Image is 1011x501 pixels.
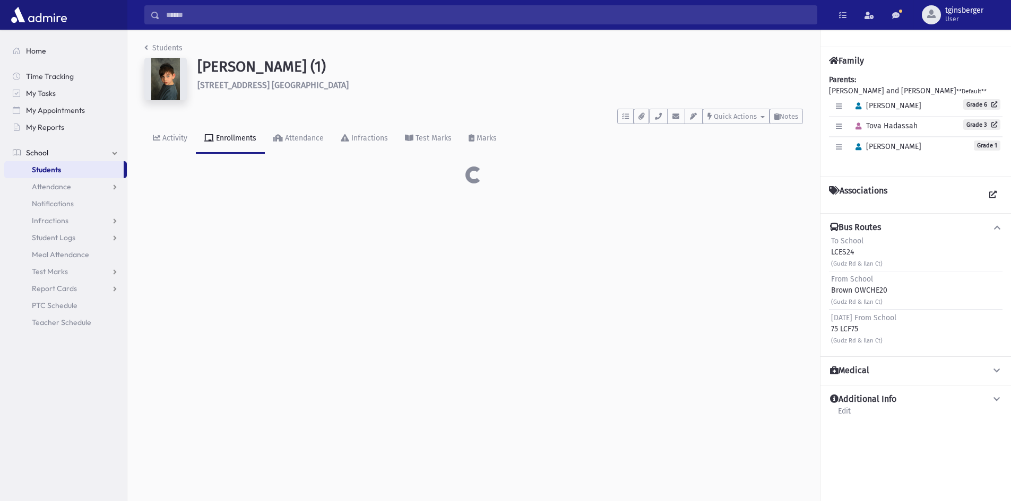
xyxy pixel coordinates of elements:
button: Bus Routes [829,222,1003,233]
a: Activity [144,124,196,154]
span: PTC Schedule [32,301,77,310]
a: My Tasks [4,85,127,102]
button: Quick Actions [703,109,770,124]
div: Infractions [349,134,388,143]
a: Test Marks [396,124,460,154]
span: tginsberger [945,6,983,15]
span: Grade 1 [974,140,1000,151]
a: Test Marks [4,263,127,280]
span: Time Tracking [26,72,74,81]
button: Notes [770,109,803,124]
a: Student Logs [4,229,127,246]
a: Grade 3 [963,119,1000,130]
span: My Reports [26,122,64,132]
span: Notifications [32,199,74,208]
h4: Bus Routes [830,222,881,233]
span: My Tasks [26,89,56,98]
a: My Reports [4,119,127,136]
div: Attendance [283,134,324,143]
a: Enrollments [196,124,265,154]
a: Infractions [332,124,396,154]
a: Home [4,42,127,59]
a: Notifications [4,195,127,212]
div: Test Marks [413,134,452,143]
a: Grade 6 [963,99,1000,110]
span: Student Logs [32,233,75,242]
a: My Appointments [4,102,127,119]
a: Infractions [4,212,127,229]
span: Home [26,46,46,56]
a: Students [144,43,183,52]
div: [PERSON_NAME] and [PERSON_NAME] [829,74,1003,168]
span: [PERSON_NAME] [851,142,921,151]
span: Quick Actions [714,112,757,120]
b: Parents: [829,75,856,84]
span: Attendance [32,182,71,191]
h4: Additional Info [830,394,896,405]
a: Teacher Schedule [4,314,127,331]
a: Attendance [265,124,332,154]
a: School [4,144,127,161]
small: (Gudz Rd & Ilan Ct) [831,337,883,344]
span: [DATE] From School [831,313,896,322]
span: Students [32,165,61,174]
span: My Appointments [26,106,85,115]
a: Meal Attendance [4,246,127,263]
a: Marks [460,124,505,154]
span: Test Marks [32,267,68,276]
img: AdmirePro [8,4,70,25]
small: (Gudz Rd & Ilan Ct) [831,260,883,267]
h4: Family [829,56,864,66]
span: From School [831,275,873,284]
a: Report Cards [4,280,127,297]
span: Infractions [32,216,68,225]
button: Medical [829,365,1003,376]
div: Marks [474,134,497,143]
h6: [STREET_ADDRESS] [GEOGRAPHIC_DATA] [197,80,803,90]
span: School [26,148,48,157]
div: Activity [160,134,187,143]
span: Teacher Schedule [32,318,91,327]
a: View all Associations [983,186,1003,205]
button: Additional Info [829,394,1003,405]
span: User [945,15,983,23]
span: [PERSON_NAME] [851,101,921,110]
input: Search [160,5,817,24]
div: LCES24 [831,235,883,269]
span: Report Cards [32,284,77,293]
a: Time Tracking [4,68,127,85]
div: Brown OWCHE20 [831,274,887,307]
h4: Associations [829,186,887,205]
h1: [PERSON_NAME] (1) [197,58,803,76]
span: To School [831,236,863,245]
small: (Gudz Rd & Ilan Ct) [831,298,883,305]
nav: breadcrumb [144,42,183,58]
div: 75 LCF75 [831,312,896,346]
a: Students [4,161,124,178]
span: Meal Attendance [32,250,89,259]
a: PTC Schedule [4,297,127,314]
a: Attendance [4,178,127,195]
span: Tova Hadassah [851,121,918,130]
h4: Medical [830,365,869,376]
span: Notes [780,112,798,120]
div: Enrollments [214,134,256,143]
a: Edit [837,405,851,424]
